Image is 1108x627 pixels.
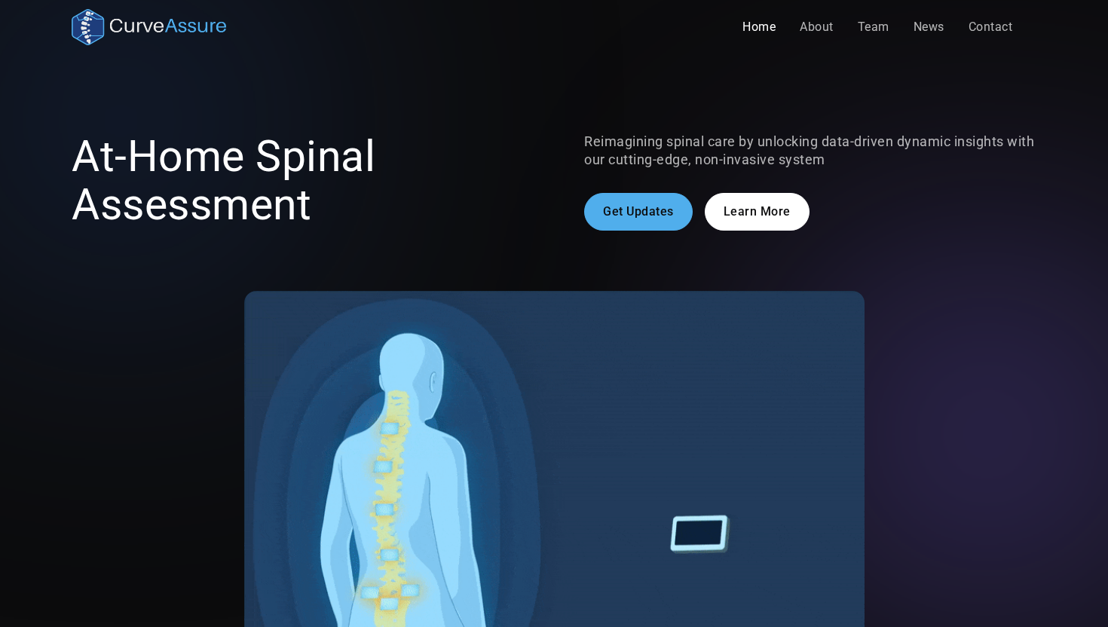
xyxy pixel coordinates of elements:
[846,12,901,42] a: Team
[901,12,956,42] a: News
[705,193,810,231] a: Learn More
[72,9,226,45] a: home
[788,12,846,42] a: About
[584,133,1036,169] p: Reimagining spinal care by unlocking data-driven dynamic insights with our cutting-edge, non-inva...
[584,193,693,231] a: Get Updates
[72,133,524,229] h1: At-Home Spinal Assessment
[730,12,788,42] a: Home
[956,12,1025,42] a: Contact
